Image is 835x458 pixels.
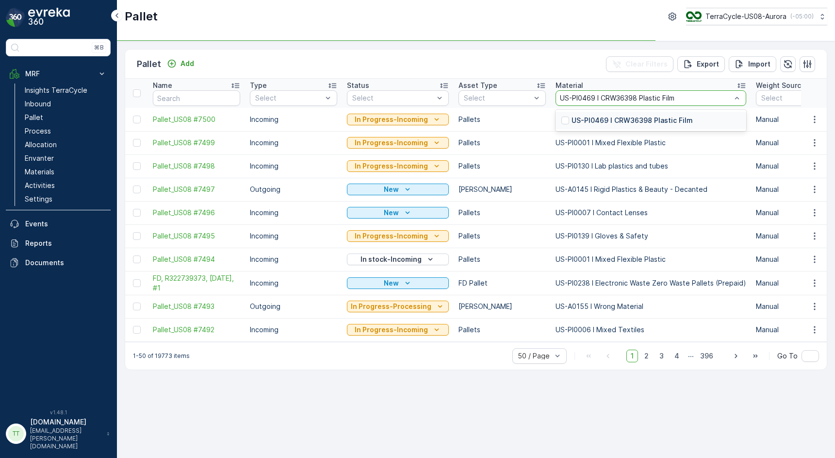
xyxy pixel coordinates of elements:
td: Incoming [245,248,342,271]
p: Pallet [125,9,158,24]
span: Pallet_US08 #7500 [153,115,240,124]
p: US-PI0469 I CRW36398 Plastic Film [572,116,693,125]
p: Allocation [25,140,57,150]
td: Incoming [245,224,342,248]
p: ( -05:00 ) [790,13,814,20]
a: Documents [6,253,111,272]
p: New [384,278,399,288]
p: In Progress-Incoming [355,161,428,171]
div: TT [8,426,24,441]
p: Select [255,93,322,103]
p: 1-50 of 19773 items [133,352,190,360]
img: logo [6,8,25,27]
a: Inbound [21,97,111,111]
button: TerraCycle-US08-Aurora(-05:00) [686,8,827,25]
span: Pallet_US08 #7494 [153,254,240,264]
p: Material [556,81,583,90]
p: Select [464,93,531,103]
a: Pallet_US08 #7493 [153,302,240,311]
a: Settings [21,192,111,206]
p: Select [761,93,828,103]
p: Pallet [137,57,161,71]
span: 3 [655,350,668,362]
p: Weight Source [756,81,805,90]
td: Outgoing [245,178,342,201]
td: Pallets [454,108,551,131]
span: 396 [696,350,718,362]
p: Name [153,81,172,90]
button: TT[DOMAIN_NAME][EMAIL_ADDRESS][PERSON_NAME][DOMAIN_NAME] [6,417,111,450]
p: Envanter [25,153,54,163]
span: 4 [670,350,684,362]
p: Status [347,81,369,90]
input: Search [153,90,240,106]
div: Toggle Row Selected [133,255,141,263]
div: Toggle Row Selected [133,186,141,193]
button: Add [163,58,198,69]
a: Pallet_US08 #7497 [153,185,240,194]
td: US-PI0238 I Electronic Waste Zero Waste Pallets (Prepaid) [551,271,751,295]
img: image_ci7OI47.png [686,11,702,22]
div: Toggle Row Selected [133,326,141,334]
button: New [347,277,449,289]
p: Activities [25,181,55,190]
a: FD, R322739373, 08/13/25, #1 [153,273,240,293]
p: In Progress-Incoming [355,115,428,124]
button: New [347,184,449,195]
div: Toggle Row Selected [133,162,141,170]
a: Pallet_US08 #7499 [153,138,240,148]
p: Type [250,81,267,90]
p: [DOMAIN_NAME] [30,417,102,427]
p: TerraCycle-US08-Aurora [705,12,786,21]
div: Toggle Row Selected [133,139,141,147]
td: [PERSON_NAME] [454,178,551,201]
p: New [384,208,399,218]
td: Pallets [454,201,551,224]
p: Materials [25,167,54,177]
p: In Progress-Processing [351,302,431,311]
button: In Progress-Incoming [347,160,449,172]
td: US-PI0007 I Contact Lenses [551,201,751,224]
a: Activities [21,179,111,192]
p: MRF [25,69,91,79]
button: Export [677,56,725,72]
div: Toggle Row Selected [133,209,141,217]
p: Settings [25,194,52,204]
td: Incoming [245,201,342,224]
span: 1 [626,350,638,362]
p: Import [748,59,770,69]
a: Events [6,214,111,234]
a: Reports [6,234,111,253]
p: ... [688,350,694,362]
p: In Progress-Incoming [355,231,428,241]
a: Pallet_US08 #7496 [153,208,240,218]
span: 2 [640,350,653,362]
td: Pallets [454,154,551,178]
p: In stock-Incoming [360,254,422,264]
button: In Progress-Incoming [347,114,449,125]
a: Pallet_US08 #7492 [153,325,240,335]
td: Incoming [245,318,342,341]
span: Pallet_US08 #7498 [153,161,240,171]
td: US-PI0001 I Mixed Flexible Plastic [551,248,751,271]
p: Select [352,93,434,103]
div: Toggle Row Selected [133,116,141,123]
button: In Progress-Processing [347,301,449,312]
td: Incoming [245,131,342,154]
button: New [347,207,449,219]
button: In stock-Incoming [347,254,449,265]
a: Materials [21,165,111,179]
p: In Progress-Incoming [355,325,428,335]
a: Insights TerraCycle [21,84,111,97]
span: FD, R322739373, [DATE], #1 [153,273,240,293]
span: Go To [777,351,798,361]
td: US-PI0001 I Mixed Flexible Plastic [551,131,751,154]
a: Pallet [21,111,111,124]
p: New [384,185,399,194]
p: Insights TerraCycle [25,85,87,95]
p: Documents [25,258,107,268]
td: US-A0145 I Rigid Plastics & Beauty - Decanted [551,178,751,201]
